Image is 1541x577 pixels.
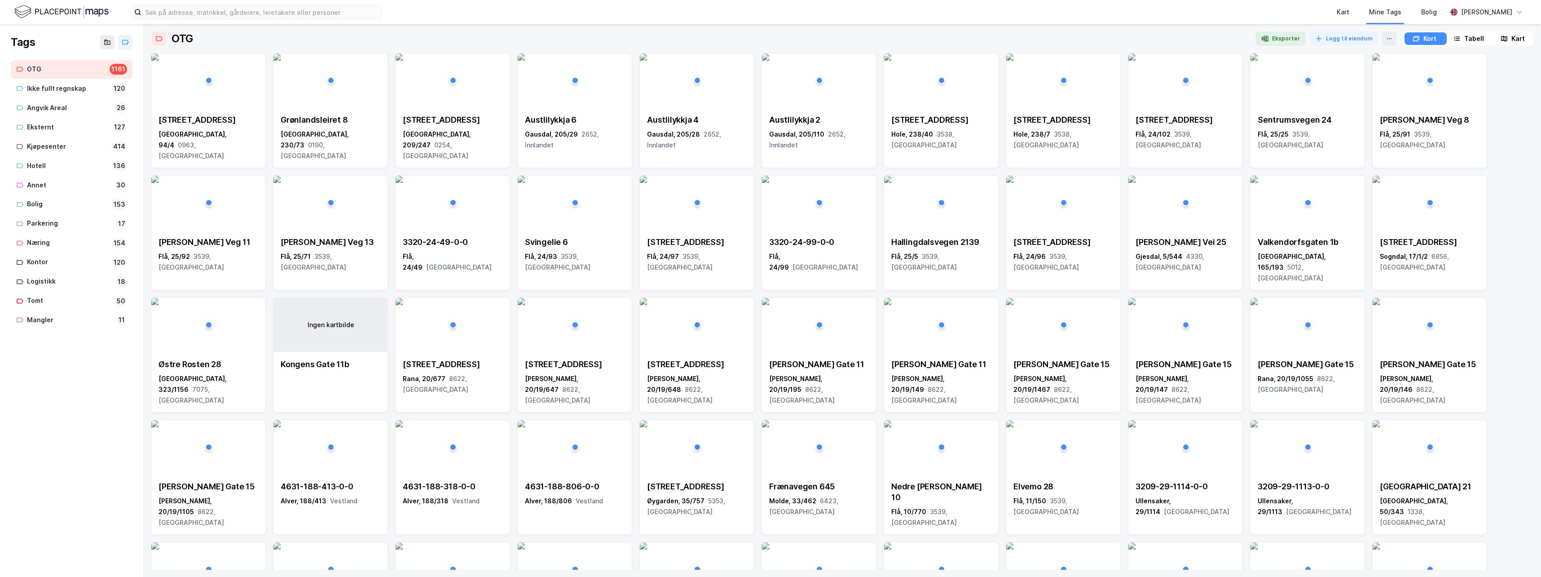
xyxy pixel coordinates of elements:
div: Valkendorfsgaten 1b [1258,237,1357,248]
div: 136 [111,160,127,171]
div: Ikke fullt regnskap [27,83,108,94]
div: Austlilykkja 2 [769,115,869,125]
span: 3539, [GEOGRAPHIC_DATA] [159,253,224,271]
img: 256x120 [273,420,281,427]
img: 256x120 [640,176,647,183]
div: [PERSON_NAME] Vei 25 [1136,237,1235,248]
div: [PERSON_NAME] Gate 11 [769,359,869,370]
img: 256x120 [762,53,769,61]
div: Eksternt [27,122,109,133]
div: [STREET_ADDRESS] [159,115,258,125]
img: 256x120 [1250,420,1258,427]
span: 3539, [GEOGRAPHIC_DATA] [891,508,957,526]
div: Gausdal, 205/29 [525,129,625,151]
div: Kontrollprogram for chat [1496,534,1541,577]
div: 3209-29-1114-0-0 [1136,481,1235,492]
img: 256x120 [1006,420,1013,427]
div: [GEOGRAPHIC_DATA], 323/1156 [159,373,258,406]
img: 256x120 [1128,176,1136,183]
div: Kjøpesenter [27,141,108,152]
div: Gausdal, 205/28 [647,129,747,151]
span: 8622, [GEOGRAPHIC_DATA] [1380,386,1445,404]
div: Rana, 20/677 [403,373,502,395]
div: Molde, 33/462 [769,496,869,517]
div: Kort [1423,33,1436,44]
div: Nedre [PERSON_NAME] 10 [891,481,991,503]
img: 256x120 [640,420,647,427]
div: Ingen kartbilde [273,298,388,352]
div: Svingelie 6 [525,237,625,248]
div: OTG [27,64,106,75]
div: 17 [116,218,127,229]
a: Annet30 [11,176,132,195]
span: [GEOGRAPHIC_DATA] [426,263,492,271]
img: 256x120 [273,53,281,61]
div: Tabell [1464,33,1484,44]
span: 3539, [GEOGRAPHIC_DATA] [1013,253,1079,271]
a: Tomt50 [11,292,132,310]
div: Flå, 25/25 [1258,129,1357,151]
div: 120 [112,257,127,268]
div: Mangler [27,315,113,326]
div: Næring [27,237,108,249]
a: Kjøpesenter414 [11,138,132,156]
a: Næring154 [11,234,132,252]
div: [STREET_ADDRESS] [1380,237,1479,248]
span: 8622, [GEOGRAPHIC_DATA] [159,508,224,526]
img: 256x120 [1250,176,1258,183]
div: [PERSON_NAME], 20/19/1105 [159,496,258,528]
img: 256x120 [1128,542,1136,550]
div: 154 [112,238,127,249]
div: Mine Tags [1369,7,1401,18]
img: 256x120 [884,176,891,183]
button: Eksporter [1255,31,1306,46]
img: 256x120 [518,53,525,61]
span: 5012, [GEOGRAPHIC_DATA] [1258,263,1323,282]
span: 3539, [GEOGRAPHIC_DATA] [891,253,957,271]
div: Bolig [1421,7,1437,18]
div: Flå, 10/770 [891,506,991,528]
img: 256x120 [762,298,769,305]
img: 256x120 [151,542,159,550]
span: 8622, [GEOGRAPHIC_DATA] [769,386,835,404]
span: 0190, [GEOGRAPHIC_DATA] [281,141,346,160]
button: Legg til eiendom [1309,31,1378,46]
div: Grønlandsleiret 8 [281,115,380,125]
div: 3320-24-99-0-0 [769,237,869,248]
div: [PERSON_NAME] Gate 15 [1136,359,1235,370]
span: 2652, Innlandet [525,130,599,149]
div: Austlilykkja 6 [525,115,625,125]
img: 256x120 [1250,53,1258,61]
img: 256x120 [1373,542,1380,550]
div: [STREET_ADDRESS] [403,359,502,370]
div: 3209-29-1113-0-0 [1258,481,1357,492]
img: 256x120 [884,53,891,61]
img: 256x120 [640,542,647,550]
div: [PERSON_NAME], 20/19/647 [525,373,625,406]
div: Elvemo 28 [1013,481,1113,492]
span: 4330, [GEOGRAPHIC_DATA] [1136,253,1204,271]
span: 6423, [GEOGRAPHIC_DATA] [769,497,838,515]
div: [PERSON_NAME] Gate 15 [1380,359,1479,370]
div: 50 [115,296,127,306]
div: Flå, 25/91 [1380,129,1479,151]
div: [PERSON_NAME], 20/19/146 [1380,373,1479,406]
div: Flå, 25/5 [891,251,991,273]
div: 26 [115,102,127,113]
div: Tomt [27,295,111,306]
span: Vestland [330,497,357,505]
span: 7075, [GEOGRAPHIC_DATA] [159,386,224,404]
a: OTG1161 [11,60,132,79]
div: Parkering [27,218,113,229]
img: 256x120 [884,420,891,427]
div: [GEOGRAPHIC_DATA], 50/343 [1380,496,1479,528]
a: Ikke fullt regnskap120 [11,80,132,98]
div: [STREET_ADDRESS] [1013,115,1113,125]
div: [STREET_ADDRESS] [1136,115,1235,125]
div: [STREET_ADDRESS] [647,359,747,370]
div: Flå, 24/93 [525,251,625,273]
div: Hole, 238/7 [1013,129,1113,151]
div: Gjesdal, 5/544 [1136,251,1235,273]
span: Vestland [576,497,603,505]
img: 256x120 [1250,542,1258,550]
